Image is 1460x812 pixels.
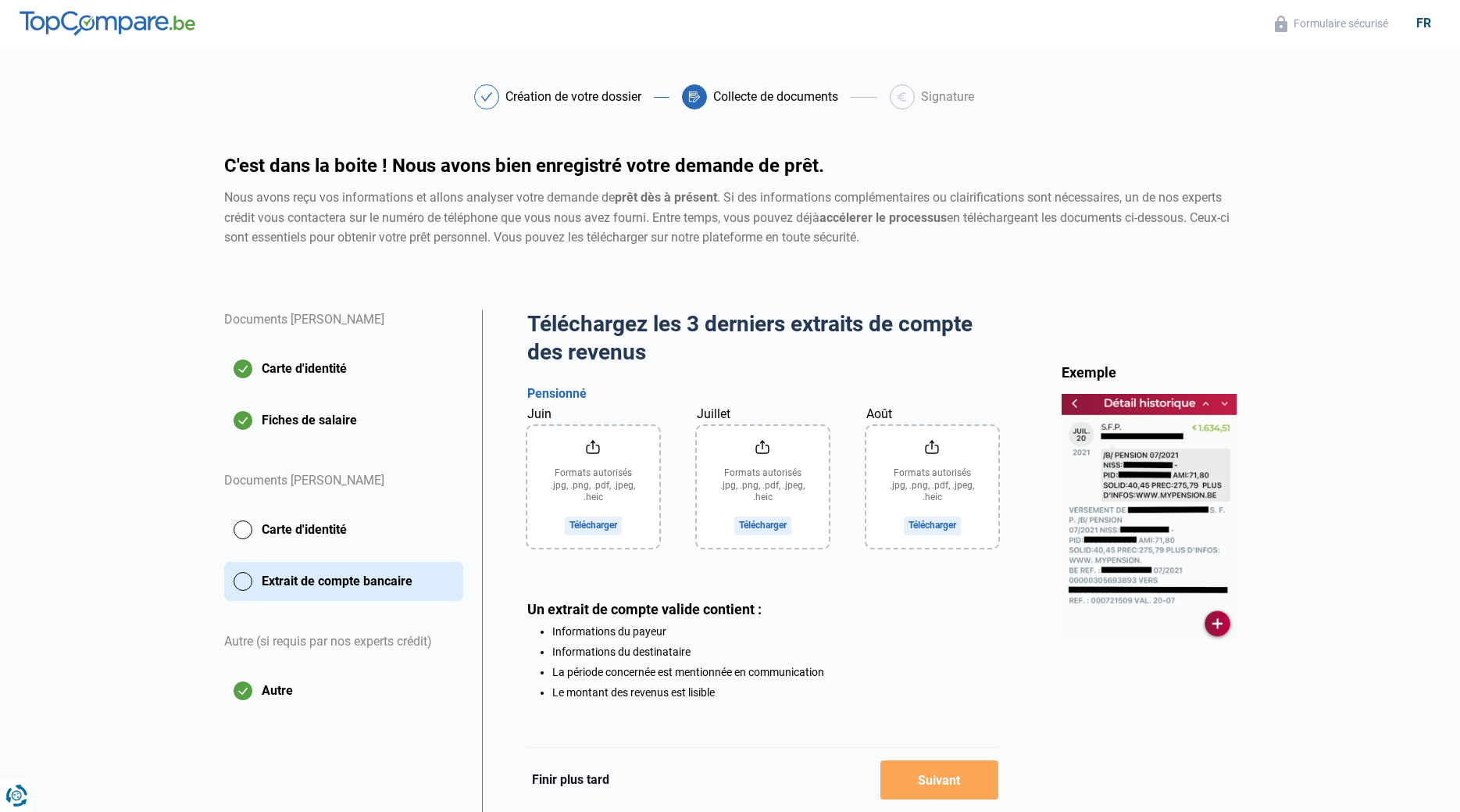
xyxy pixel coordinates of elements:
button: Autre [224,671,463,710]
strong: accélerer le processus [819,210,947,225]
div: Documents [PERSON_NAME] [224,453,463,510]
div: fr [1407,16,1440,30]
div: Création de votre dossier [505,91,641,103]
div: Collecte de documents [713,91,838,103]
label: Août [866,405,892,424]
button: Carte d'identité [224,349,463,388]
div: Un extrait de compte valide contient : [527,601,998,617]
div: Nous avons reçu vos informations et allons analyser votre demande de . Si des informations complé... [224,188,1237,248]
div: Exemple [1062,363,1237,381]
img: bankStatement [1062,394,1237,641]
button: Extrait de compte bancaire [224,562,463,601]
div: Autre (si requis par nos experts crédit) [224,613,463,671]
button: Finir plus tard [527,770,614,790]
li: Informations du payeur [552,625,998,638]
button: Fiches de salaire [224,401,463,440]
button: Suivant [880,760,998,799]
label: Juin [527,405,552,424]
div: Signature [921,91,974,103]
h1: C'est dans la boite ! Nous avons bien enregistré votre demande de prêt. [224,156,1237,175]
img: TopCompare.be [20,11,195,36]
label: Juillet [697,405,730,424]
button: Carte d'identité [224,510,463,549]
li: Informations du destinataire [552,646,998,658]
li: La période concernée est mentionnée en communication [552,666,998,678]
div: Documents [PERSON_NAME] [224,310,463,349]
h2: Téléchargez les 3 derniers extraits de compte des revenus [527,310,998,367]
h3: Pensionné [527,386,998,402]
li: Le montant des revenus est lisible [552,686,998,699]
strong: prêt dès à présent [615,190,717,205]
button: Formulaire sécurisé [1270,15,1393,33]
